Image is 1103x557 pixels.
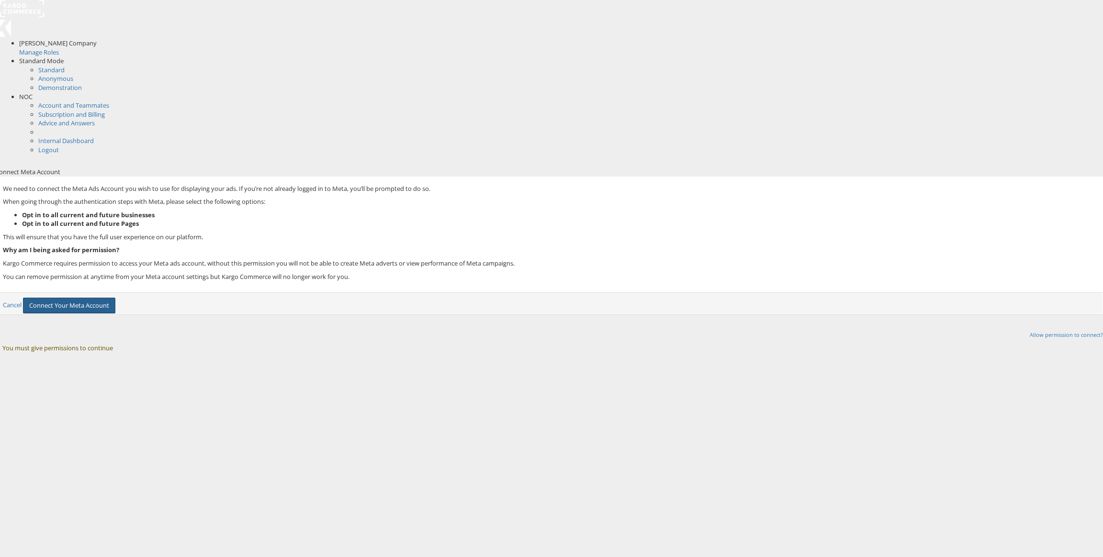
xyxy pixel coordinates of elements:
span: Standard Mode [19,56,64,65]
strong: Opt in to all current and future Pages [22,219,139,228]
a: Internal Dashboard [38,136,94,145]
p: This will ensure that you have the full user experience on our platform. [3,233,1095,242]
a: Account and Teammates [38,101,109,110]
span: [PERSON_NAME] Company [19,39,97,47]
p: We need to connect the Meta Ads Account you wish to use for displaying your ads. If you’re not al... [3,184,1095,193]
a: Standard [38,66,65,74]
a: Cancel [3,301,22,309]
a: Logout [38,145,59,154]
p: Kargo Commerce requires permission to access your Meta ads account, without this permission you w... [3,259,1095,268]
span: NOC [19,92,33,101]
strong: Opt in to all current and future businesses [22,211,155,219]
a: Manage Roles [19,48,59,56]
p: When going through the authentication steps with Meta, please select the following options: [3,197,1095,206]
a: Allow permission to connect? [1030,331,1103,338]
a: Demonstration [38,83,82,92]
a: Subscription and Billing [38,110,105,119]
a: Anonymous [38,74,73,83]
button: Connect Your Meta Account [23,298,115,313]
strong: Why am I being asked for permission? [3,245,119,254]
a: Advice and Answers [38,119,95,127]
p: You can remove permission at anytime from your Meta account settings but Kargo Commerce will no l... [3,272,1095,281]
